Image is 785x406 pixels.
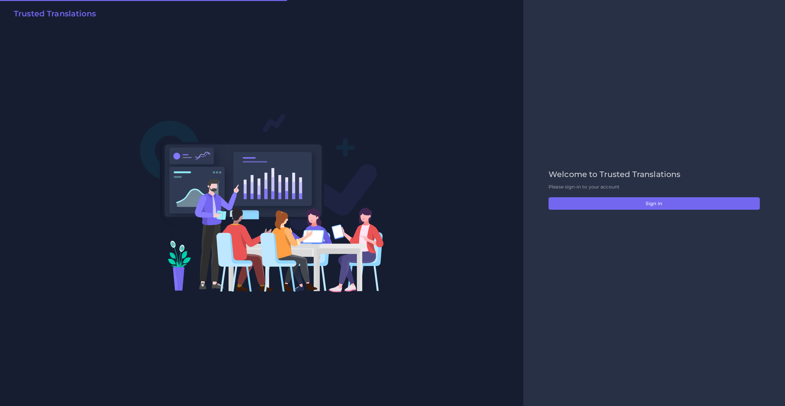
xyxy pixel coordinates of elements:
[549,170,760,179] h2: Welcome to Trusted Translations
[9,9,96,21] a: Trusted Translations
[14,9,96,19] h2: Trusted Translations
[549,197,760,210] button: Sign in
[549,184,760,190] p: Please sign-in to your account
[140,114,384,292] img: Login V2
